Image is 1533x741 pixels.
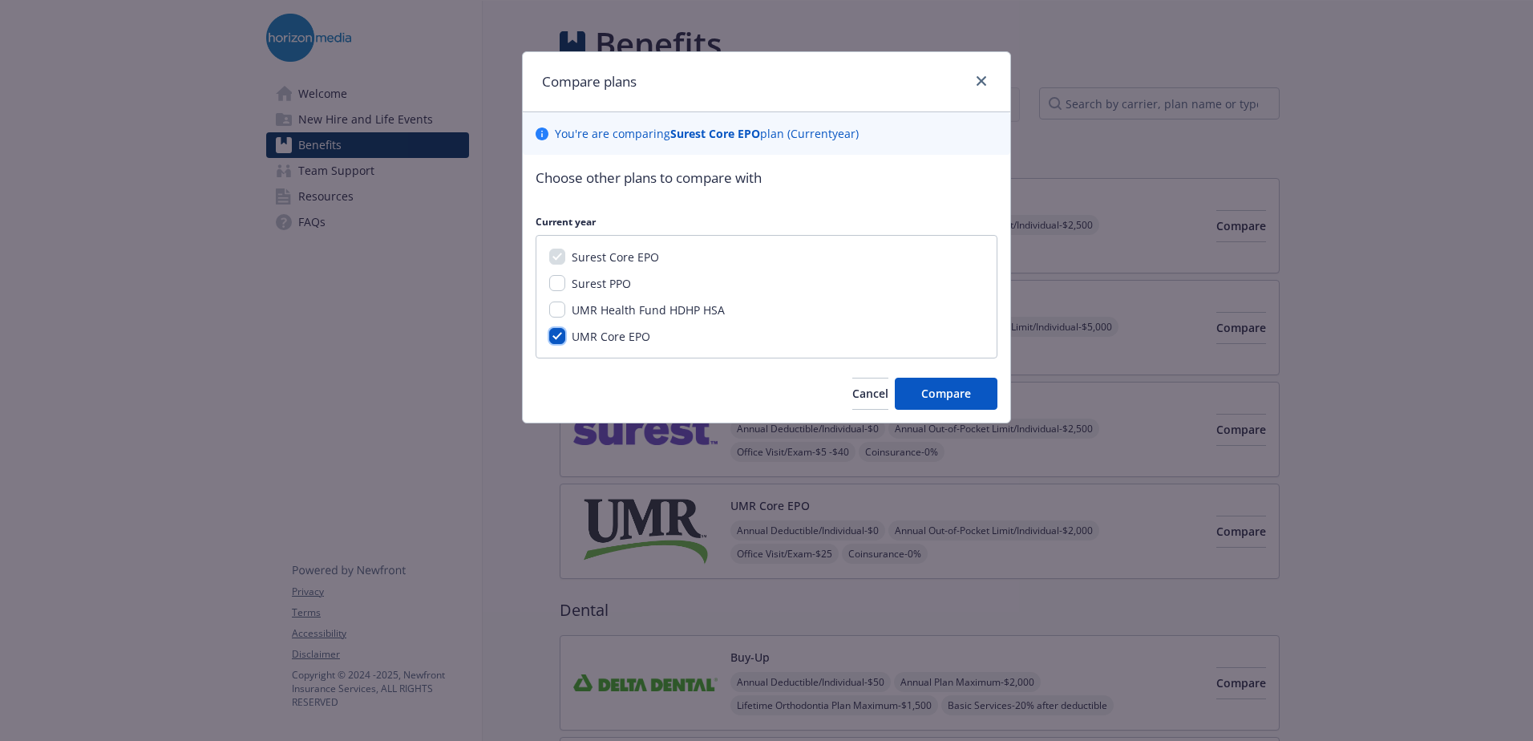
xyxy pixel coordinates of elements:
[852,386,888,401] span: Cancel
[670,126,760,141] b: Surest Core EPO
[572,276,631,291] span: Surest PPO
[555,125,859,142] p: You ' re are comparing plan ( Current year)
[536,168,997,188] p: Choose other plans to compare with
[852,378,888,410] button: Cancel
[572,249,659,265] span: Surest Core EPO
[542,71,637,92] h1: Compare plans
[536,215,997,229] p: Current year
[972,71,991,91] a: close
[895,378,997,410] button: Compare
[572,329,650,344] span: UMR Core EPO
[921,386,971,401] span: Compare
[572,302,725,318] span: UMR Health Fund HDHP HSA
